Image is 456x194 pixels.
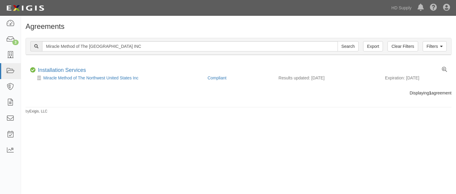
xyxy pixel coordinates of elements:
[363,41,383,51] a: Export
[30,67,35,73] i: Compliant
[388,2,415,14] a: HD Supply
[279,75,376,81] div: Results updated: [DATE]
[207,75,226,80] a: Compliant
[429,91,431,95] b: 1
[442,67,447,72] a: View results summary
[38,67,86,73] a: Installation Services
[43,75,138,80] a: Miracle Method of The Northwest United States Inc
[30,75,203,81] div: Miracle Method of The Northwest United States Inc
[26,23,451,30] h1: Agreements
[338,41,359,51] input: Search
[21,90,456,96] div: Displaying agreement
[430,4,437,11] i: Help Center - Complianz
[423,41,447,51] a: Filters
[38,67,86,74] div: Installation Services
[29,109,47,113] a: Exigis, LLC
[42,41,338,51] input: Search
[385,75,447,81] div: Expiration: [DATE]
[26,109,47,114] small: by
[12,40,19,45] div: 3
[387,41,418,51] a: Clear Filters
[5,3,46,14] img: logo-5460c22ac91f19d4615b14bd174203de0afe785f0fc80cf4dbbc73dc1793850b.png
